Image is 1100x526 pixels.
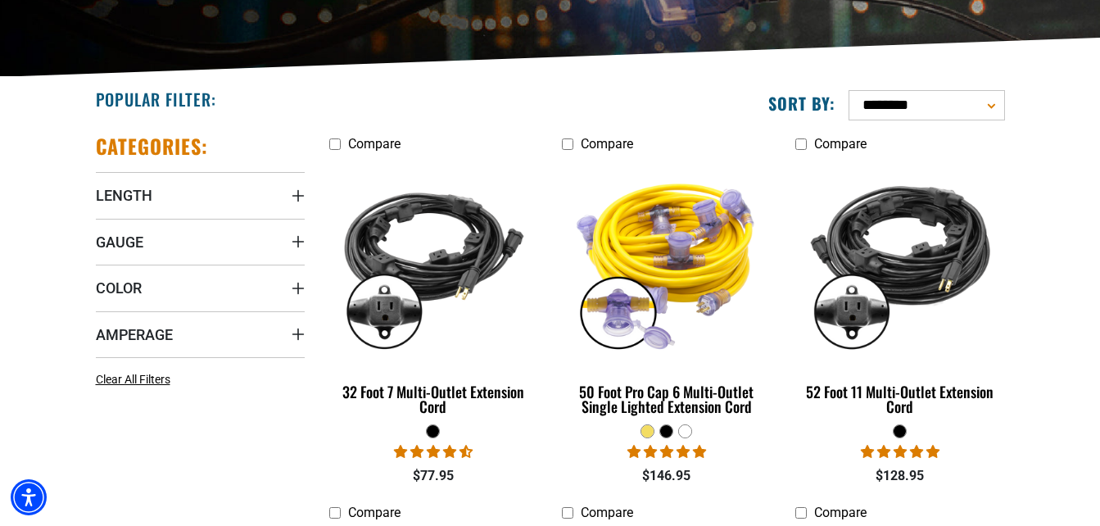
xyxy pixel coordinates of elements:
summary: Amperage [96,311,305,357]
h2: Categories: [96,134,209,159]
div: Accessibility Menu [11,479,47,515]
span: Compare [348,505,401,520]
label: Sort by: [768,93,835,114]
summary: Color [96,265,305,311]
span: Compare [814,505,867,520]
div: $128.95 [795,466,1004,486]
a: Clear All Filters [96,371,177,388]
div: $146.95 [562,466,771,486]
span: 4.80 stars [627,444,706,460]
span: Compare [348,136,401,152]
a: yellow 50 Foot Pro Cap 6 Multi-Outlet Single Lighted Extension Cord [562,160,771,424]
img: black [330,168,536,356]
div: 52 Foot 11 Multi-Outlet Extension Cord [795,384,1004,414]
span: Clear All Filters [96,373,170,386]
img: yellow [564,168,770,356]
a: black 52 Foot 11 Multi-Outlet Extension Cord [795,160,1004,424]
div: 32 Foot 7 Multi-Outlet Extension Cord [329,384,538,414]
span: Compare [814,136,867,152]
span: Color [96,279,142,297]
span: Length [96,186,152,205]
span: Compare [581,505,633,520]
span: 4.67 stars [394,444,473,460]
h2: Popular Filter: [96,88,216,110]
summary: Length [96,172,305,218]
img: black [797,168,1003,356]
div: $77.95 [329,466,538,486]
div: 50 Foot Pro Cap 6 Multi-Outlet Single Lighted Extension Cord [562,384,771,414]
a: black 32 Foot 7 Multi-Outlet Extension Cord [329,160,538,424]
span: Compare [581,136,633,152]
span: Gauge [96,233,143,252]
span: Amperage [96,325,173,344]
summary: Gauge [96,219,305,265]
span: 4.95 stars [861,444,939,460]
